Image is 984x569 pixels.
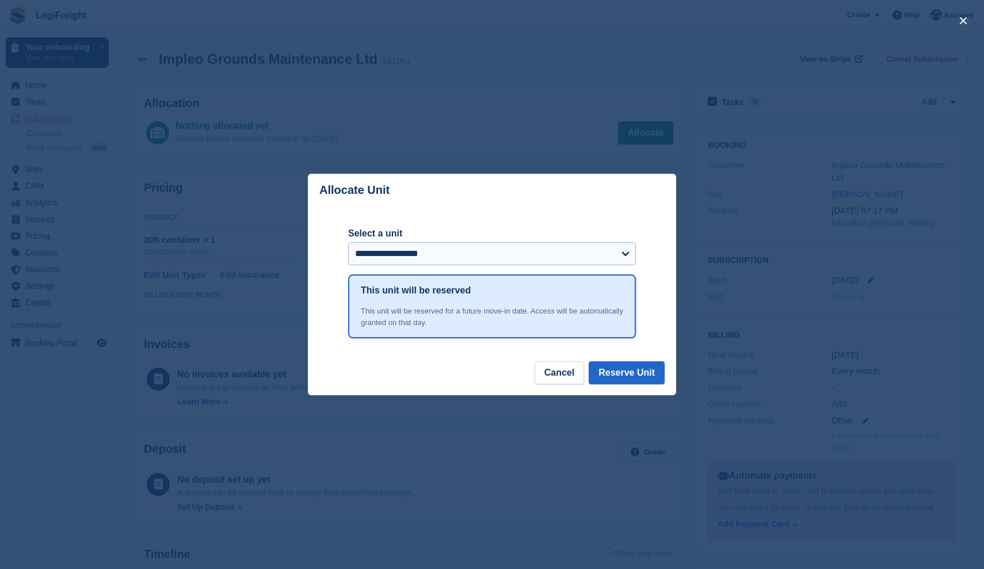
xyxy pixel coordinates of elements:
[361,305,623,328] div: This unit will be reserved for a future move-in date. Access will be automatically granted on tha...
[319,184,390,197] p: Allocate Unit
[348,227,636,240] label: Select a unit
[361,284,471,297] h1: This unit will be reserved
[589,361,665,384] button: Reserve Unit
[954,12,972,30] button: close
[535,361,584,384] button: Cancel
